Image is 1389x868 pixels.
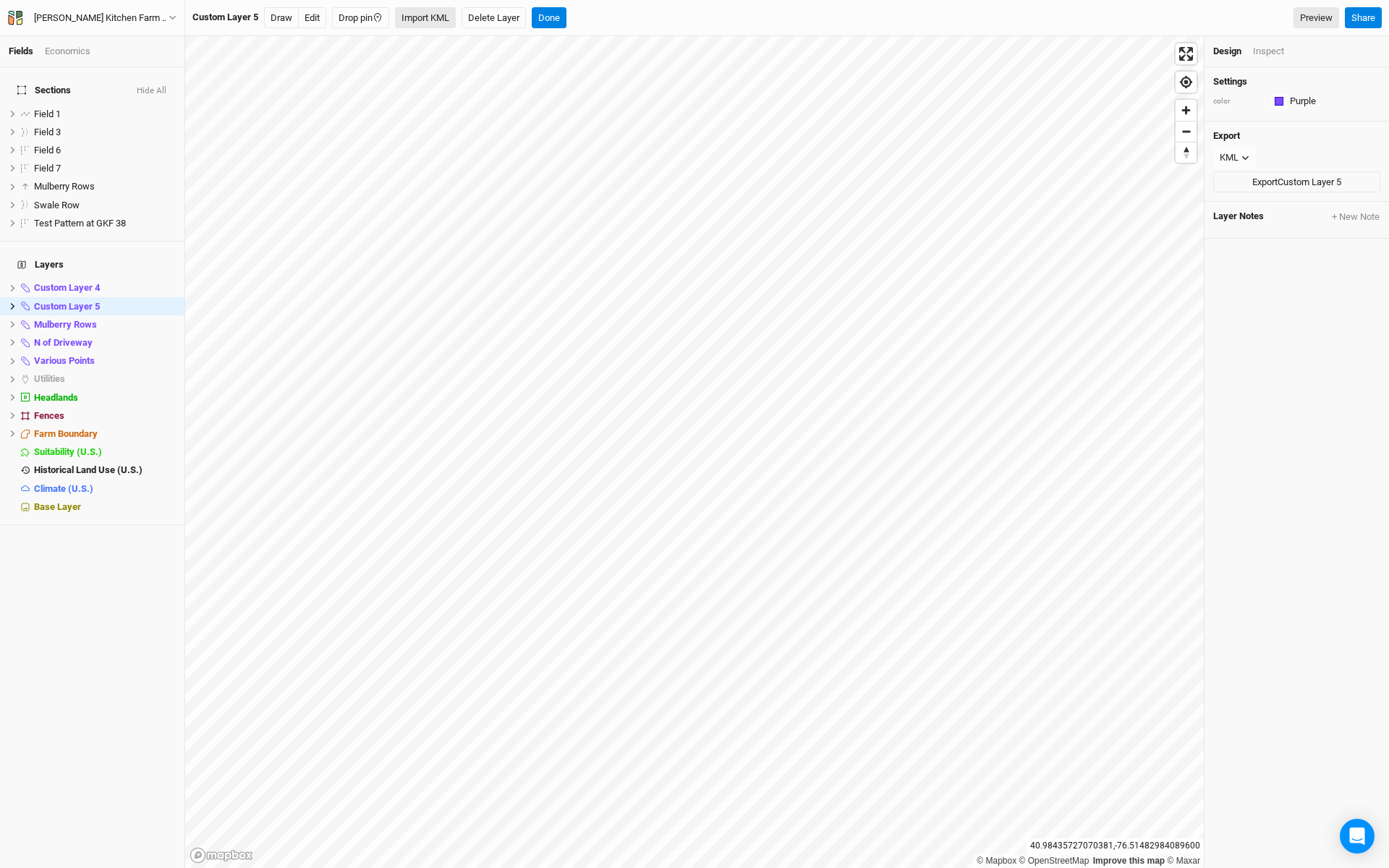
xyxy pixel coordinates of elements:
button: Done [532,7,566,29]
button: KML [1213,147,1256,169]
div: 40.98435727070381 , -76.51482984089600 [1027,838,1204,854]
span: Custom Layer 5 [34,301,100,312]
span: Various Points [34,355,95,366]
span: Base Layer [34,501,81,512]
span: Field 1 [34,109,61,119]
div: KML [1220,150,1239,165]
div: Custom Layer 5 [192,11,258,24]
div: Swale Row [34,200,176,211]
a: Maxar [1167,856,1200,866]
span: Mulberry Rows [34,319,97,330]
span: Field 6 [34,145,61,156]
span: Test Pattern at GKF 38 [34,218,126,229]
span: Swale Row [34,200,80,210]
div: N of Driveway [34,337,176,349]
button: Enter fullscreen [1176,43,1197,64]
div: Field 7 [34,163,176,174]
button: Hide All [136,86,167,96]
button: Zoom in [1176,100,1197,121]
div: Fences [34,410,176,422]
div: Inspect [1253,45,1284,58]
div: Mulberry Rows [34,181,176,192]
span: Mulberry Rows [34,181,95,192]
a: Fields [9,46,33,56]
a: Mapbox [977,856,1016,866]
div: Mulberry Rows [34,319,176,331]
a: OpenStreetMap [1019,856,1089,866]
span: Field 7 [34,163,61,174]
button: Zoom out [1176,121,1197,142]
button: Import KML [395,7,456,29]
span: Suitability (U.S.) [34,446,102,457]
div: Base Layer [34,501,176,513]
canvas: Map [185,36,1204,868]
span: Field 3 [34,127,61,137]
button: + New Note [1331,210,1380,224]
div: [PERSON_NAME] Kitchen Farm Poultry SilvoPasture [34,11,169,25]
div: Suitability (U.S.) [34,446,176,458]
button: Share [1345,7,1382,29]
div: Field 1 [34,109,176,120]
div: Various Points [34,355,176,367]
span: Farm Boundary [34,428,98,439]
div: Historical Land Use (U.S.) [34,464,176,476]
button: Edit [298,7,326,29]
span: Layer Notes [1213,210,1264,224]
div: Custom Layer 4 [34,282,176,294]
button: Find my location [1176,72,1197,93]
div: Greene Kitchen Farm Poultry SilvoPasture [34,11,169,25]
span: Climate (U.S.) [34,483,93,494]
div: Purple [1290,95,1316,108]
div: Field 3 [34,127,176,138]
span: Headlands [34,392,78,403]
h4: Layers [9,250,176,279]
span: Custom Layer 4 [34,282,100,293]
span: N of Driveway [34,337,93,348]
button: Drop pin [332,7,389,29]
div: Climate (U.S.) [34,483,176,495]
div: Design [1213,45,1241,58]
div: Economics [45,45,90,58]
h4: Export [1213,130,1380,142]
div: Headlands [34,392,176,404]
div: Test Pattern at GKF 38 [34,218,176,229]
span: Utilities [34,373,65,384]
a: Preview [1294,7,1339,29]
div: Open Intercom Messenger [1340,819,1375,854]
button: ExportCustom Layer 5 [1213,171,1380,193]
button: Delete Layer [462,7,526,29]
div: Custom Layer 5 [34,301,176,312]
div: color [1213,96,1264,107]
button: [PERSON_NAME] Kitchen Farm Poultry SilvoPasture [7,10,177,26]
div: Farm Boundary [34,428,176,440]
button: Reset bearing to north [1176,142,1197,163]
h4: Settings [1213,76,1380,88]
a: Improve this map [1093,856,1165,866]
button: Draw [264,7,299,29]
span: Historical Land Use (U.S.) [34,464,143,475]
span: Fences [34,410,64,421]
a: Mapbox logo [190,847,253,864]
div: Field 6 [34,145,176,156]
div: Utilities [34,373,176,385]
span: Zoom out [1176,122,1197,142]
span: Sections [17,85,71,96]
